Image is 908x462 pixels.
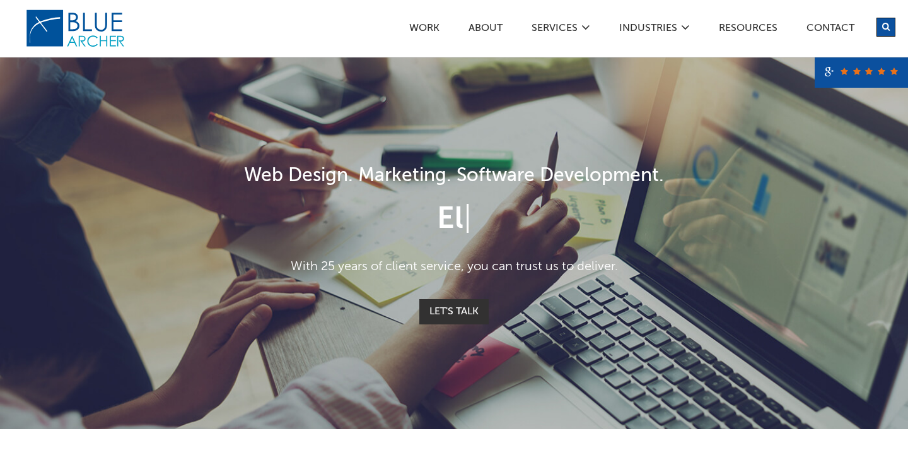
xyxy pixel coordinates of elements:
[419,299,489,324] a: Let's Talk
[531,23,578,37] a: SERVICES
[468,23,503,37] a: ABOUT
[437,204,463,235] span: El
[25,9,126,48] img: Blue Archer Logo
[99,258,810,276] p: With 25 years of client service, you can trust us to deliver.
[99,162,810,191] h1: Web Design. Marketing. Software Development.
[806,23,855,37] a: Contact
[619,23,678,37] a: Industries
[463,204,472,235] span: |
[409,23,440,37] a: Work
[718,23,778,37] a: Resources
